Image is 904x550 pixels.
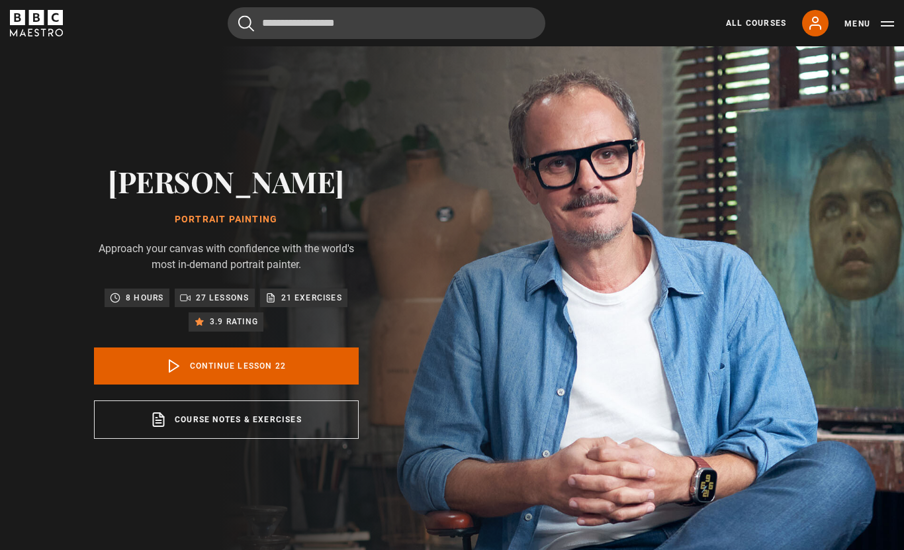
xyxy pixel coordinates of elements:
[228,7,545,39] input: Search
[94,164,359,198] h2: [PERSON_NAME]
[844,17,894,30] button: Toggle navigation
[210,315,258,328] p: 3.9 rating
[94,214,359,225] h1: Portrait Painting
[281,291,342,304] p: 21 exercises
[726,17,786,29] a: All Courses
[126,291,163,304] p: 8 hours
[238,15,254,32] button: Submit the search query
[94,400,359,439] a: Course notes & exercises
[10,10,63,36] svg: BBC Maestro
[94,347,359,385] a: Continue lesson 22
[196,291,249,304] p: 27 lessons
[94,241,359,273] p: Approach your canvas with confidence with the world's most in-demand portrait painter.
